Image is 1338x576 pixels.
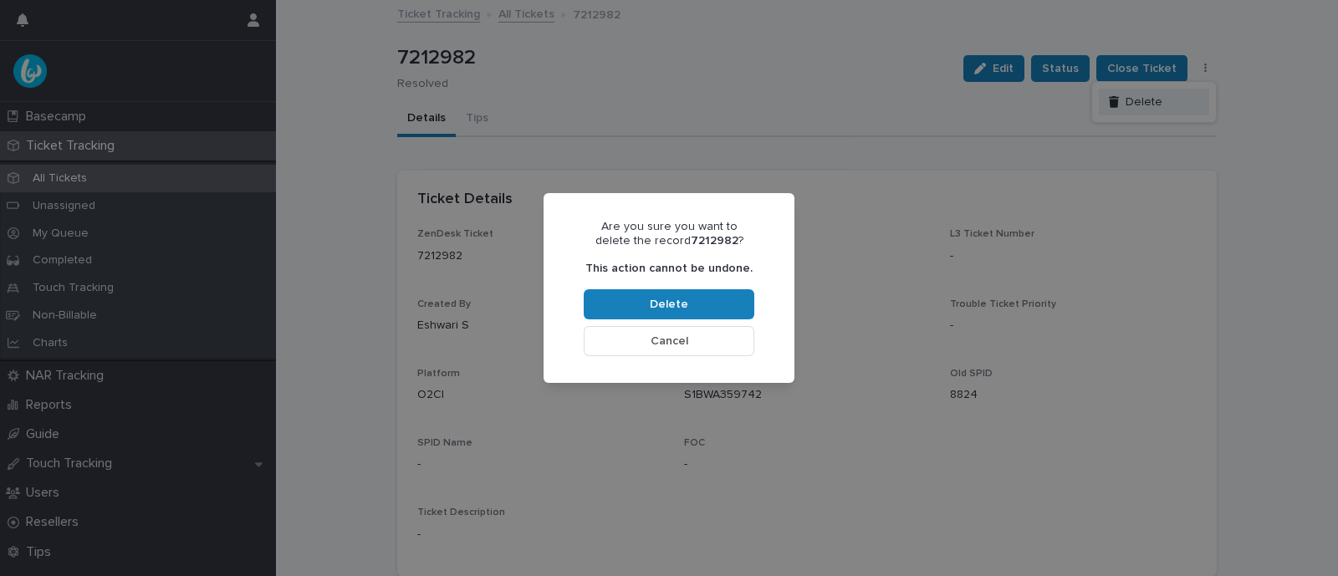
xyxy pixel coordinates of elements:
[584,326,754,356] button: Cancel
[650,298,688,310] span: Delete
[584,220,754,248] p: Are you sure you want to delete the record ?
[651,335,688,347] span: Cancel
[584,289,754,319] button: Delete
[691,235,738,247] b: 7212982
[585,262,753,276] p: This action cannot be undone.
